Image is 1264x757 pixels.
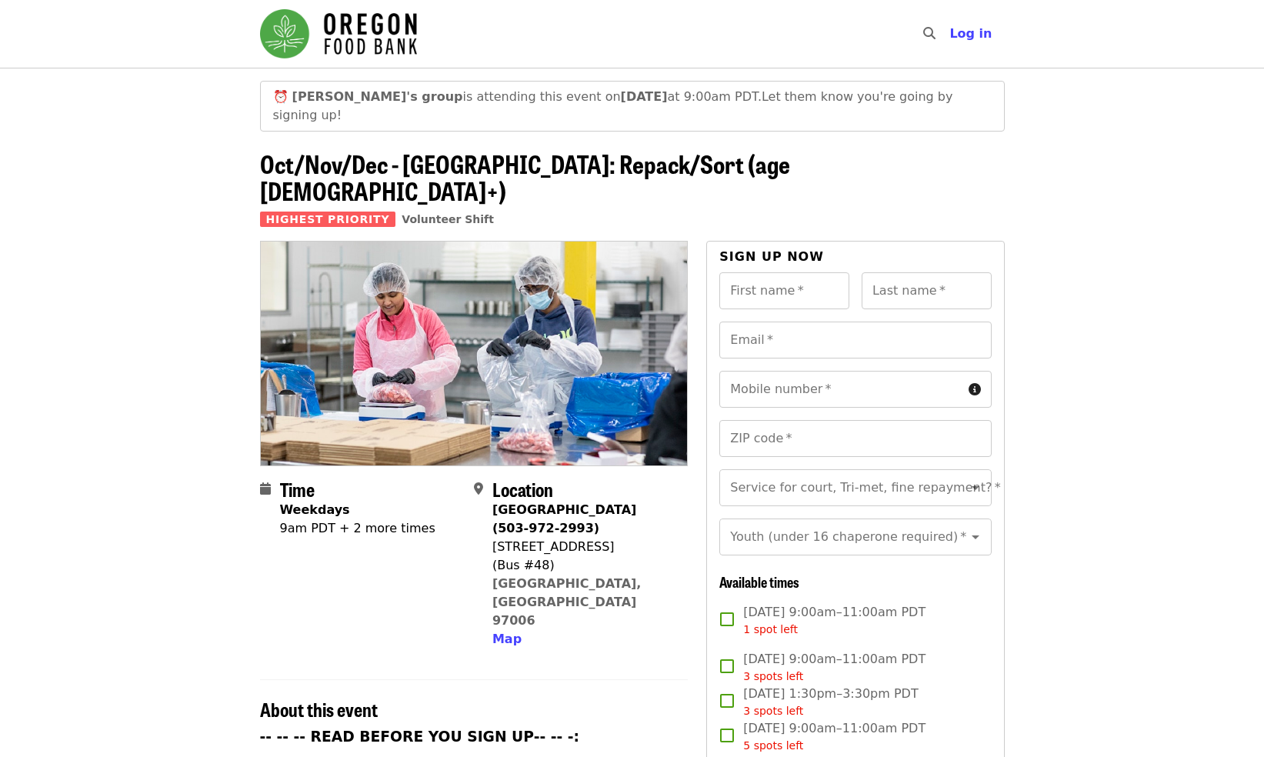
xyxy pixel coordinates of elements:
[260,729,580,745] strong: -- -- -- READ BEFORE YOU SIGN UP-- -- -:
[862,272,992,309] input: Last name
[492,632,522,646] span: Map
[743,705,803,717] span: 3 spots left
[743,650,925,685] span: [DATE] 9:00am–11:00am PDT
[945,15,957,52] input: Search
[937,18,1004,49] button: Log in
[492,630,522,649] button: Map
[743,623,798,635] span: 1 spot left
[743,670,803,682] span: 3 spots left
[719,249,824,264] span: Sign up now
[719,420,991,457] input: ZIP code
[292,89,463,104] strong: [PERSON_NAME]'s group
[474,482,483,496] i: map-marker-alt icon
[743,603,925,638] span: [DATE] 9:00am–11:00am PDT
[719,272,849,309] input: First name
[743,719,925,754] span: [DATE] 9:00am–11:00am PDT
[280,519,435,538] div: 9am PDT + 2 more times
[719,322,991,358] input: Email
[260,695,378,722] span: About this event
[492,538,675,556] div: [STREET_ADDRESS]
[402,213,494,225] a: Volunteer Shift
[965,477,986,499] button: Open
[969,382,981,397] i: circle-info icon
[260,482,271,496] i: calendar icon
[260,212,396,227] span: Highest Priority
[743,685,918,719] span: [DATE] 1:30pm–3:30pm PDT
[923,26,935,41] i: search icon
[492,556,675,575] div: (Bus #48)
[261,242,688,465] img: Oct/Nov/Dec - Beaverton: Repack/Sort (age 10+) organized by Oregon Food Bank
[280,502,350,517] strong: Weekdays
[949,26,992,41] span: Log in
[273,89,288,104] span: clock emoji
[260,145,790,208] span: Oct/Nov/Dec - [GEOGRAPHIC_DATA]: Repack/Sort (age [DEMOGRAPHIC_DATA]+)
[492,576,642,628] a: [GEOGRAPHIC_DATA], [GEOGRAPHIC_DATA] 97006
[719,572,799,592] span: Available times
[292,89,762,104] span: is attending this event on at 9:00am PDT.
[492,502,636,535] strong: [GEOGRAPHIC_DATA] (503-972-2993)
[280,475,315,502] span: Time
[492,475,553,502] span: Location
[965,526,986,548] button: Open
[743,739,803,752] span: 5 spots left
[719,371,962,408] input: Mobile number
[260,9,417,58] img: Oregon Food Bank - Home
[621,89,668,104] strong: [DATE]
